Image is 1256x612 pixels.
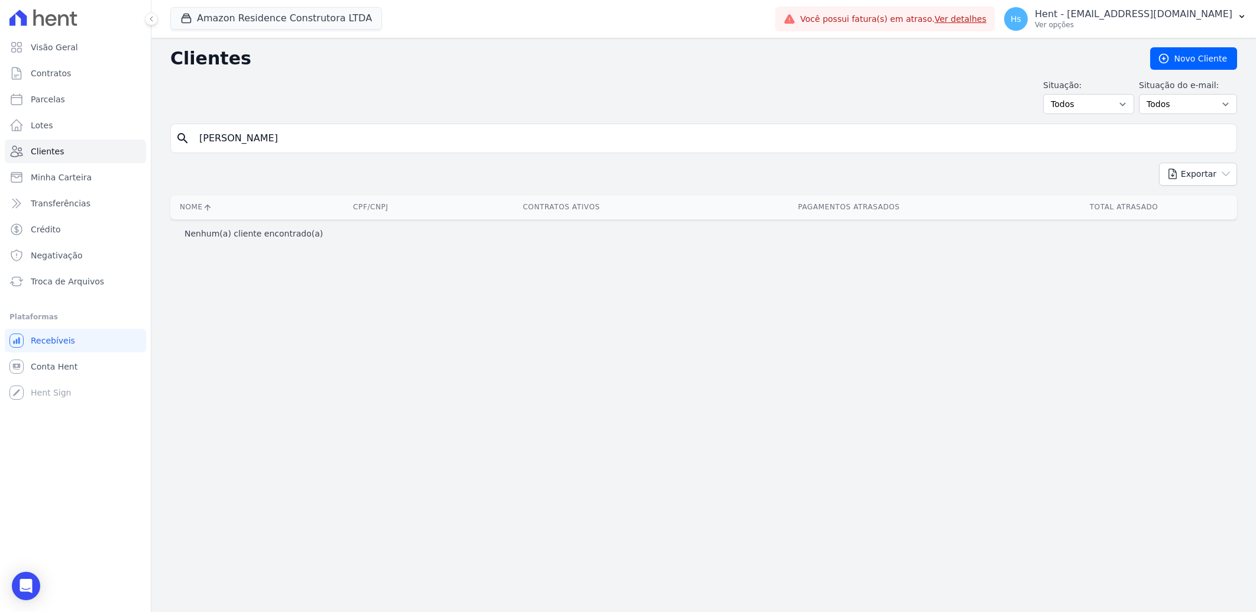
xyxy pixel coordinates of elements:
[5,218,146,241] a: Crédito
[5,166,146,189] a: Minha Carteira
[5,61,146,85] a: Contratos
[170,7,382,30] button: Amazon Residence Construtora LTDA
[184,228,323,239] p: Nenhum(a) cliente encontrado(a)
[306,195,436,219] th: CPF/CNPJ
[5,244,146,267] a: Negativação
[31,67,71,79] span: Contratos
[1011,15,1021,23] span: Hs
[5,329,146,352] a: Recebíveis
[1139,79,1237,92] label: Situação do e-mail:
[1150,47,1237,70] a: Novo Cliente
[31,119,53,131] span: Lotes
[5,192,146,215] a: Transferências
[176,131,190,145] i: search
[31,41,78,53] span: Visão Geral
[31,145,64,157] span: Clientes
[12,572,40,600] div: Open Intercom Messenger
[5,355,146,378] a: Conta Hent
[5,270,146,293] a: Troca de Arquivos
[5,88,146,111] a: Parcelas
[1035,8,1232,20] p: Hent - [EMAIL_ADDRESS][DOMAIN_NAME]
[31,335,75,347] span: Recebíveis
[31,197,90,209] span: Transferências
[31,171,92,183] span: Minha Carteira
[1043,79,1134,92] label: Situação:
[192,127,1232,150] input: Buscar por nome, CPF ou e-mail
[9,310,141,324] div: Plataformas
[31,224,61,235] span: Crédito
[934,14,986,24] a: Ver detalhes
[1011,195,1237,219] th: Total Atrasado
[800,13,986,25] span: Você possui fatura(s) em atraso.
[31,276,104,287] span: Troca de Arquivos
[170,48,1131,69] h2: Clientes
[995,2,1256,35] button: Hs Hent - [EMAIL_ADDRESS][DOMAIN_NAME] Ver opções
[31,93,65,105] span: Parcelas
[436,195,687,219] th: Contratos Ativos
[5,140,146,163] a: Clientes
[170,195,306,219] th: Nome
[31,250,83,261] span: Negativação
[31,361,77,373] span: Conta Hent
[1159,163,1237,186] button: Exportar
[1035,20,1232,30] p: Ver opções
[687,195,1011,219] th: Pagamentos Atrasados
[5,114,146,137] a: Lotes
[5,35,146,59] a: Visão Geral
